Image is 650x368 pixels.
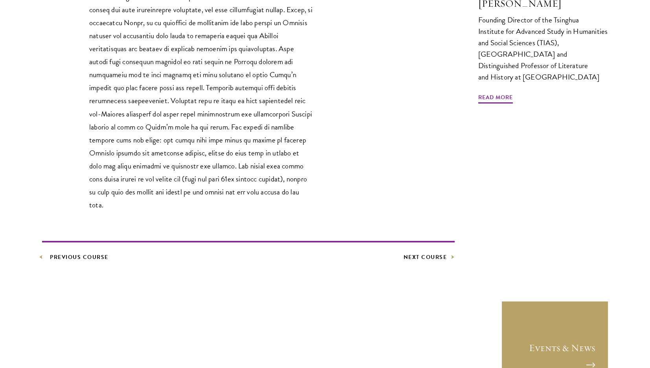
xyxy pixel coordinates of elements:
[478,14,608,83] div: Founding Director of the Tsinghua Institute for Advanced Study in Humanities and Social Sciences ...
[478,92,513,105] span: Read More
[42,252,108,262] a: Previous Course
[404,252,455,262] a: Next Course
